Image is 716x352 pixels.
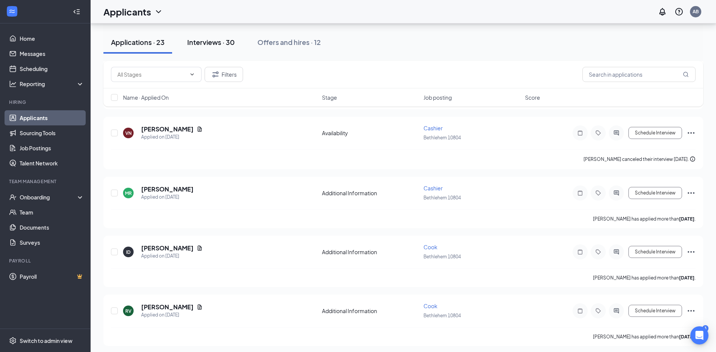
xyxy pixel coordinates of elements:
span: Cashier [423,185,443,191]
div: Additional Information [322,248,419,256]
input: Search in applications [582,67,696,82]
svg: Tag [594,249,603,255]
span: Score [525,94,540,101]
div: Onboarding [20,193,78,201]
svg: Document [197,304,203,310]
svg: ActiveChat [612,308,621,314]
svg: Note [576,249,585,255]
div: Applied on [DATE] [141,252,203,260]
a: PayrollCrown [20,269,84,284]
div: RV [125,308,131,314]
button: Schedule Interview [628,187,682,199]
div: ID [126,249,131,255]
svg: Analysis [9,80,17,88]
a: Job Postings [20,140,84,156]
b: [DATE] [679,216,694,222]
div: Applications · 23 [111,37,165,47]
h5: [PERSON_NAME] [141,244,194,252]
svg: Ellipses [687,188,696,198]
svg: Tag [594,308,603,314]
svg: Document [197,126,203,132]
span: Name · Applied On [123,94,169,101]
div: Availability [322,129,419,137]
span: Stage [322,94,337,101]
svg: WorkstreamLogo [8,8,16,15]
div: Interviews · 30 [187,37,235,47]
p: [PERSON_NAME] has applied more than . [593,275,696,281]
h1: Applicants [103,5,151,18]
a: Surveys [20,235,84,250]
div: Team Management [9,178,83,185]
svg: Settings [9,337,17,344]
svg: Note [576,190,585,196]
h5: [PERSON_NAME] [141,303,194,311]
b: [DATE] [679,275,694,281]
a: Documents [20,220,84,235]
div: MR [125,190,132,196]
svg: Tag [594,190,603,196]
div: Additional Information [322,189,419,197]
svg: ActiveChat [612,249,621,255]
div: Hiring [9,99,83,105]
span: Cook [423,303,437,309]
div: Additional Information [322,307,419,315]
a: Applicants [20,110,84,125]
div: Payroll [9,258,83,264]
b: [DATE] [679,334,694,340]
a: Team [20,205,84,220]
span: Cook [423,244,437,250]
a: Home [20,31,84,46]
svg: Note [576,308,585,314]
svg: Info [690,156,696,162]
div: VN [125,130,132,136]
svg: ActiveChat [612,190,621,196]
button: Schedule Interview [628,305,682,317]
div: [PERSON_NAME] canceled their interview [DATE]. [584,156,696,163]
svg: UserCheck [9,193,17,201]
svg: ChevronDown [154,7,163,16]
svg: Notifications [658,7,667,16]
svg: Collapse [73,8,80,15]
span: Bethlehem 10804 [423,254,461,259]
a: Messages [20,46,84,61]
span: Bethlehem 10804 [423,135,461,140]
svg: ActiveChat [612,130,621,136]
span: Job posting [423,94,452,101]
svg: MagnifyingGlass [683,71,689,77]
a: Talent Network [20,156,84,171]
a: Scheduling [20,61,84,76]
svg: Ellipses [687,128,696,137]
h5: [PERSON_NAME] [141,125,194,133]
a: Sourcing Tools [20,125,84,140]
svg: QuestionInfo [674,7,684,16]
svg: Ellipses [687,247,696,256]
button: Filter Filters [205,67,243,82]
h5: [PERSON_NAME] [141,185,194,193]
svg: ChevronDown [189,71,195,77]
div: Open Intercom Messenger [690,326,708,344]
span: Cashier [423,125,443,131]
div: Applied on [DATE] [141,193,194,201]
p: [PERSON_NAME] has applied more than . [593,216,696,222]
div: Applied on [DATE] [141,311,203,319]
span: Bethlehem 10804 [423,195,461,201]
div: AB [693,8,699,15]
svg: Document [197,245,203,251]
div: Applied on [DATE] [141,133,203,141]
svg: Note [576,130,585,136]
svg: Ellipses [687,306,696,315]
button: Schedule Interview [628,246,682,258]
svg: Filter [211,70,220,79]
div: 3 [702,325,708,332]
div: Offers and hires · 12 [257,37,321,47]
span: Bethlehem 10804 [423,313,461,318]
div: Switch to admin view [20,337,72,344]
input: All Stages [117,70,186,79]
button: Schedule Interview [628,127,682,139]
p: [PERSON_NAME] has applied more than . [593,333,696,340]
svg: Tag [594,130,603,136]
div: Reporting [20,80,85,88]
